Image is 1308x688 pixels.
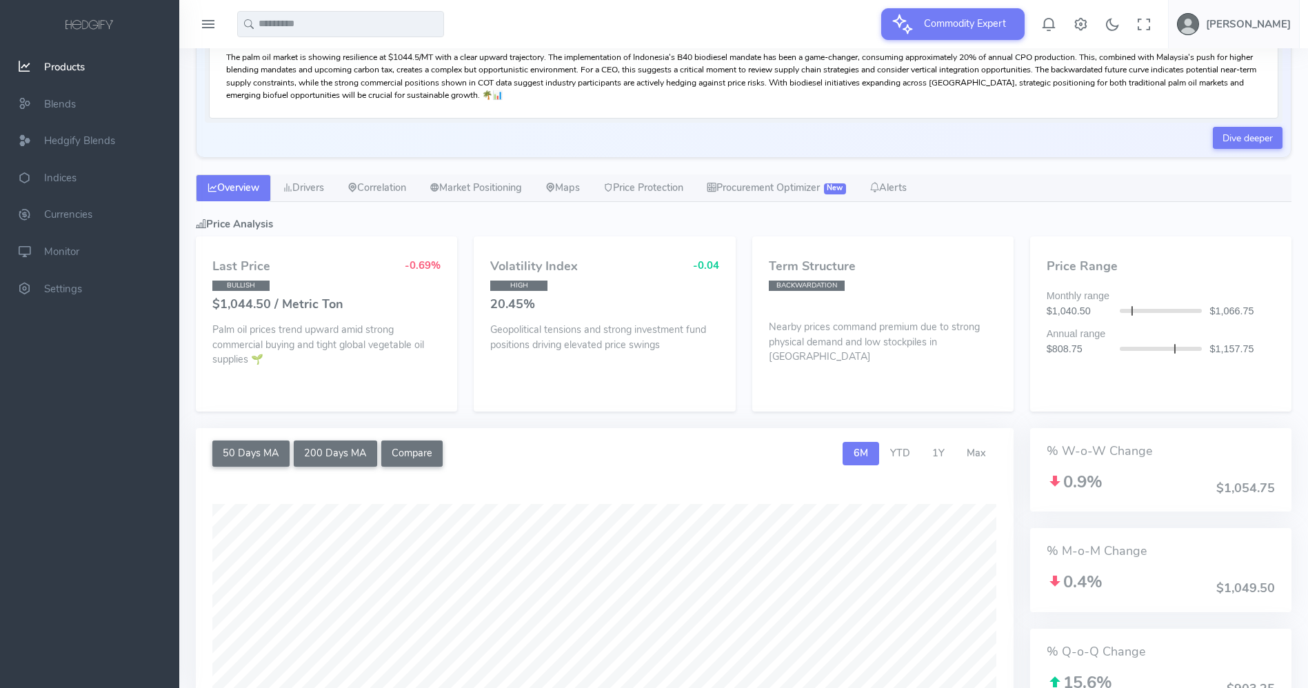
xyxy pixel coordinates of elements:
span: Settings [44,282,82,296]
span: Currencies [44,208,92,222]
a: Price Protection [592,174,695,202]
div: Monthly range [1038,289,1283,304]
a: Overview [196,174,271,202]
button: Commodity Expert [881,8,1025,40]
h4: $1,054.75 [1216,482,1275,496]
span: Monitor [44,245,79,259]
p: The palm oil market is showing resilience at $1044.5/MT with a clear upward trajectory. The imple... [226,51,1261,101]
p: Palm oil prices trend upward amid strong commercial buying and tight global vegetable oil supplies 🌱 [212,323,441,367]
span: Max [967,446,986,460]
button: Compare [381,441,443,467]
div: Annual range [1038,327,1283,342]
p: Geopolitical tensions and strong investment fund positions driving elevated price swings [490,323,718,352]
a: Procurement Optimizer [695,174,858,202]
span: 0.4% [1047,571,1103,593]
a: Correlation [336,174,418,202]
h4: % Q-o-Q Change [1047,645,1275,659]
span: Indices [44,171,77,185]
span: 1Y [932,446,945,460]
a: Commodity Expert [881,17,1025,30]
span: 0.9% [1047,471,1103,493]
span: HIGH [490,281,547,291]
h4: % W-o-W Change [1047,445,1275,458]
div: $1,157.75 [1202,342,1283,357]
button: 50 Days MA [212,441,290,467]
span: Blends [44,97,76,111]
span: -0.04 [693,259,719,272]
span: Hedgify Blends [44,134,115,148]
div: $1,066.75 [1202,304,1283,319]
a: Dive deeper [1213,127,1282,149]
span: YTD [890,446,910,460]
img: user-image [1177,13,1199,35]
img: logo [63,18,117,33]
span: -0.69% [405,259,441,272]
div: $808.75 [1038,342,1120,357]
h4: $1,044.50 / Metric Ton [212,298,441,312]
a: Market Positioning [418,174,534,202]
a: Alerts [858,174,918,202]
a: Maps [534,174,592,202]
span: New [824,183,846,194]
h4: Last Price [212,260,270,274]
span: Commodity Expert [916,8,1014,39]
h4: Price Range [1047,260,1275,274]
h4: $1,049.50 [1216,582,1275,596]
h4: Term Structure [769,260,997,274]
span: BACKWARDATION [769,281,845,291]
h4: % M-o-M Change [1047,545,1275,558]
h5: [PERSON_NAME] [1206,19,1291,30]
span: BULLISH [212,281,270,291]
button: 200 Days MA [294,441,377,467]
h4: 20.45% [490,298,718,312]
a: Drivers [271,174,336,202]
p: Nearby prices command premium due to strong physical demand and low stockpiles in [GEOGRAPHIC_DATA] [769,316,997,365]
div: $1,040.50 [1038,304,1120,319]
span: Products [44,60,85,74]
h4: Volatility Index [490,260,578,274]
h5: Price Analysis [196,219,1291,230]
span: 6M [854,446,868,460]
